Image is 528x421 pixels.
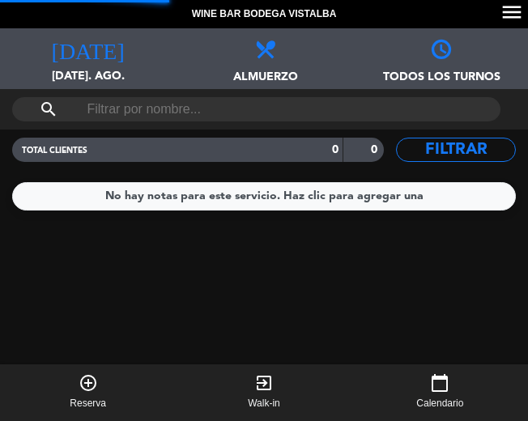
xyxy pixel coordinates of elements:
input: Filtrar por nombre... [85,97,427,121]
span: Wine Bar Bodega Vistalba [192,6,337,23]
strong: 0 [371,144,381,155]
i: [DATE] [52,36,125,59]
span: Walk-in [248,396,280,412]
span: TOTAL CLIENTES [22,147,87,155]
i: exit_to_app [254,373,274,393]
span: Calendario [416,396,463,412]
strong: 0 [332,144,339,155]
i: calendar_today [430,373,449,393]
div: No hay notas para este servicio. Haz clic para agregar una [105,187,424,206]
span: Reserva [70,396,106,412]
button: calendar_todayCalendario [352,364,528,421]
i: add_circle_outline [79,373,98,393]
button: Filtrar [396,138,516,162]
button: exit_to_appWalk-in [176,364,351,421]
i: search [39,100,58,119]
